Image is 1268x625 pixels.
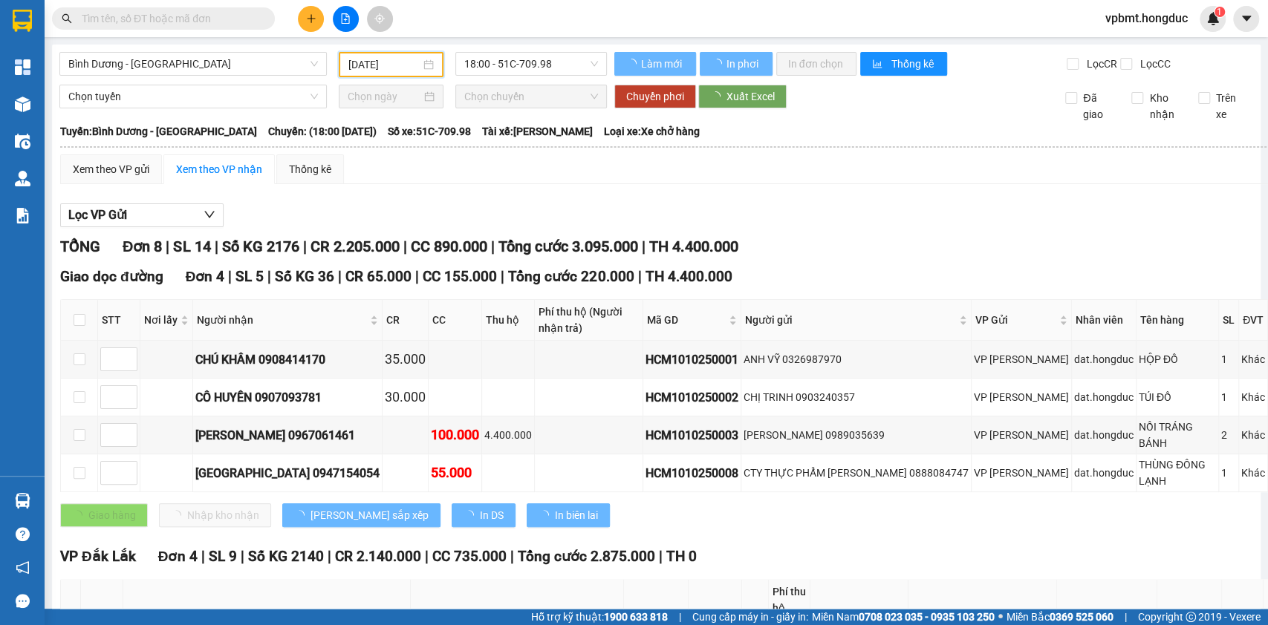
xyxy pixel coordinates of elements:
[972,379,1072,416] td: VP Hồ Chí Minh
[201,548,204,565] span: |
[383,300,429,341] th: CR
[267,268,271,285] span: |
[282,503,440,527] button: [PERSON_NAME] sắp xếp
[643,341,741,379] td: HCM1010250001
[1186,612,1196,622] span: copyright
[60,238,100,255] span: TỔNG
[195,388,380,407] div: CÔ HUYỀN 0907093781
[1074,351,1134,367] div: dat.hongduc
[306,13,316,24] span: plus
[60,203,224,227] button: Lọc VP Gửi
[464,53,597,75] span: 18:00 - 51C-709.98
[666,548,696,565] span: TH 0
[98,300,140,341] th: STT
[1221,427,1236,443] div: 2
[1143,90,1186,122] span: Kho nhận
[15,59,30,75] img: dashboard-icon
[1134,56,1173,72] span: Lọc CC
[60,125,257,137] b: Tuyến: Bình Dương - [GEOGRAPHIC_DATA]
[872,59,885,71] span: bar-chart
[1139,457,1216,489] div: THÙNG ĐÔNG LẠNH
[1221,351,1236,367] div: 1
[646,426,738,445] div: HCM1010250003
[535,300,643,341] th: Phí thu hộ (Người nhận trả)
[310,238,399,255] span: CR 2.205.000
[410,238,487,255] span: CC 890.000
[776,52,857,76] button: In đơn chọn
[214,238,218,255] span: |
[482,123,593,140] span: Tài xế: [PERSON_NAME]
[647,312,726,328] span: Mã GD
[744,465,969,481] div: CTY THỰC PHẨM [PERSON_NAME] 0888084747
[15,208,30,223] img: solution-icon
[415,268,419,285] span: |
[60,548,136,565] span: VP Đắk Lắk
[327,548,331,565] span: |
[1139,351,1216,367] div: HỘP ĐỒ
[1241,389,1265,405] div: Khác
[340,13,351,24] span: file-add
[13,10,32,32] img: logo-vxr
[1139,389,1216,405] div: TÚI ĐỒ
[643,416,741,454] td: HCM1010250003
[16,560,30,575] span: notification
[614,85,696,108] button: Chuyển phơi
[974,465,1069,481] div: VP [PERSON_NAME]
[452,503,516,527] button: In DS
[195,464,380,482] div: [GEOGRAPHIC_DATA] 0947154054
[73,161,149,177] div: Xem theo VP gửi
[423,268,497,285] span: CC 155.000
[385,387,426,408] div: 30.000
[60,268,163,285] span: Giao dọc đường
[1241,465,1265,481] div: Khác
[176,161,262,177] div: Xem theo VP nhận
[692,609,808,625] span: Cung cấp máy in - giấy in:
[334,548,420,565] span: CR 2.140.000
[974,351,1069,367] div: VP [PERSON_NAME]
[338,268,342,285] span: |
[1050,611,1113,623] strong: 0369 525 060
[1077,90,1120,122] span: Đã giao
[1007,609,1113,625] span: Miền Bắc
[645,268,732,285] span: TH 4.400.000
[268,123,377,140] span: Chuyến: (18:00 [DATE])
[531,609,668,625] span: Hỗ trợ kỹ thuật:
[860,52,947,76] button: bar-chartThống kê
[388,123,471,140] span: Số xe: 51C-709.98
[484,427,532,443] div: 4.400.000
[646,464,738,482] div: HCM1010250008
[1221,465,1236,481] div: 1
[1074,427,1134,443] div: dat.hongduc
[240,548,244,565] span: |
[626,59,639,69] span: loading
[744,389,969,405] div: CHỊ TRINH 0903240357
[431,462,479,483] div: 55.000
[302,238,306,255] span: |
[604,611,668,623] strong: 1900 633 818
[498,238,637,255] span: Tổng cước 3.095.000
[159,503,271,527] button: Nhập kho nhận
[158,548,198,565] span: Đơn 4
[432,548,506,565] span: CC 735.000
[812,609,995,625] span: Miền Nam
[173,238,210,255] span: SL 14
[1241,351,1265,367] div: Khác
[1219,300,1239,341] th: SL
[385,349,426,370] div: 35.000
[1206,12,1220,25] img: icon-new-feature
[859,611,995,623] strong: 0708 023 035 - 0935 103 250
[166,238,169,255] span: |
[646,388,738,407] div: HCM1010250002
[744,351,969,367] div: ANH VỸ 0326987970
[745,312,956,328] span: Người gửi
[82,10,257,27] input: Tìm tên, số ĐT hoặc mã đơn
[508,268,634,285] span: Tổng cước 220.000
[1093,9,1200,27] span: vpbmt.hongduc
[15,96,30,112] img: warehouse-icon
[1221,389,1236,405] div: 1
[637,268,641,285] span: |
[641,238,645,255] span: |
[403,238,406,255] span: |
[348,88,421,105] input: Chọn ngày
[195,426,380,445] div: [PERSON_NAME] 0967061461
